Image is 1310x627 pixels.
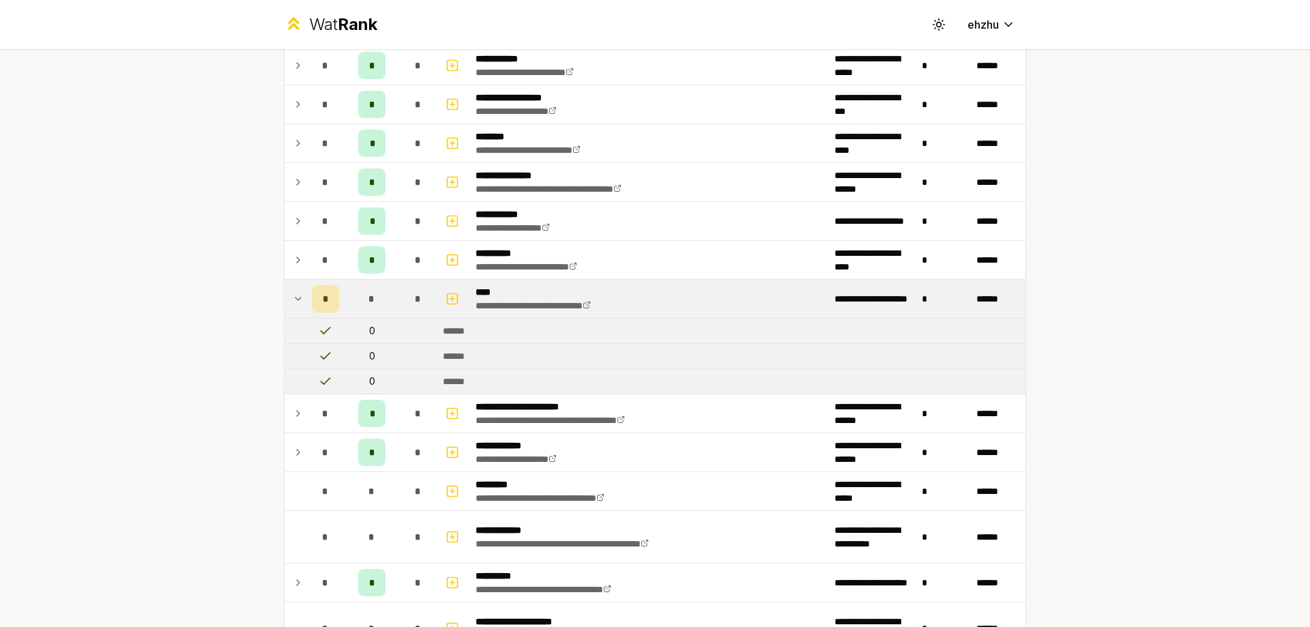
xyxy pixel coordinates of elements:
[338,14,377,34] span: Rank
[967,16,999,33] span: ehzhu
[345,319,399,343] td: 0
[284,14,377,35] a: WatRank
[345,344,399,368] td: 0
[345,369,399,394] td: 0
[957,12,1026,37] button: ehzhu
[309,14,377,35] div: Wat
